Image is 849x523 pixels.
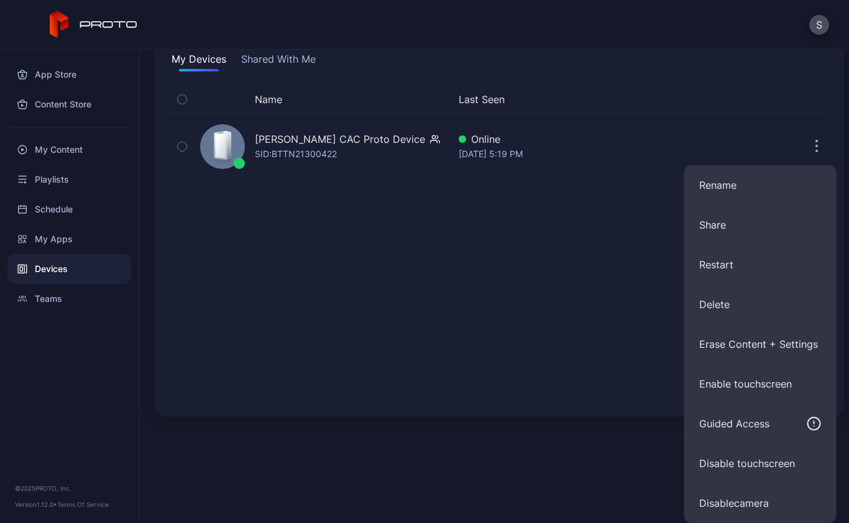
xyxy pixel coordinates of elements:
button: Disablecamera [684,483,837,523]
div: [PERSON_NAME] CAC Proto Device [255,132,425,147]
div: [DATE] 5:19 PM [459,147,672,161]
a: Teams [7,284,131,314]
a: App Store [7,60,131,89]
span: Version 1.12.0 • [15,501,57,508]
a: Devices [7,254,131,284]
div: SID: BTTN21300422 [255,147,337,161]
button: Last Seen [459,92,668,107]
div: Online [459,132,672,147]
a: Terms Of Service [57,501,109,508]
div: Options [804,92,829,107]
a: My Apps [7,224,131,254]
div: Update Device [677,92,789,107]
button: S [809,15,829,35]
button: Name [255,92,282,107]
a: My Content [7,135,131,165]
button: Guided Access [684,404,837,443]
div: © 2025 PROTO, Inc. [15,483,124,493]
button: Disable touchscreen [684,443,837,483]
button: Delete [684,284,837,324]
button: Erase Content + Settings [684,324,837,364]
button: Shared With Me [239,52,318,71]
button: Share [684,205,837,245]
button: Rename [684,165,837,205]
a: Playlists [7,165,131,194]
button: Restart [684,245,837,284]
a: Content Store [7,89,131,119]
button: Enable touchscreen [684,364,837,404]
div: Guided Access [699,416,769,431]
button: My Devices [169,52,229,71]
a: Schedule [7,194,131,224]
